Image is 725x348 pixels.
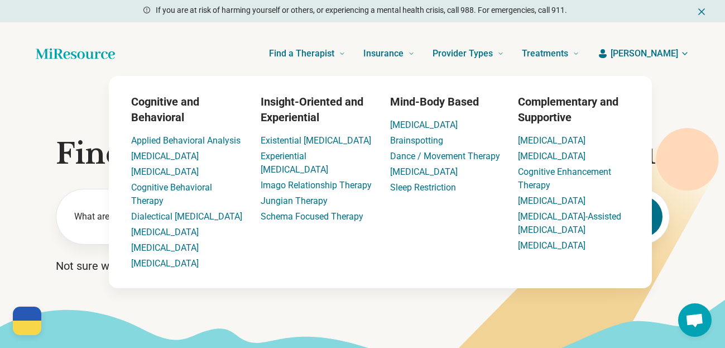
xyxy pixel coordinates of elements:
a: Dialectical [MEDICAL_DATA] [131,211,242,222]
a: [MEDICAL_DATA] [131,242,199,253]
h3: Insight-Oriented and Experiential [261,94,372,125]
a: Imago Relationship Therapy [261,180,372,190]
a: Cognitive Behavioral Therapy [131,182,212,206]
div: Treatments [42,76,719,288]
a: Schema Focused Therapy [261,211,363,222]
a: Home page [36,42,115,65]
span: Find a Therapist [269,46,334,61]
a: [MEDICAL_DATA] [518,135,585,146]
a: [MEDICAL_DATA] [131,258,199,269]
a: [MEDICAL_DATA] [390,120,458,130]
a: [MEDICAL_DATA] [518,240,585,251]
span: Treatments [522,46,568,61]
a: Dance / Movement Therapy [390,151,500,161]
a: Provider Types [433,31,504,76]
span: Provider Types [433,46,493,61]
button: Dismiss [696,4,707,18]
a: Treatments [522,31,579,76]
h3: Cognitive and Behavioral [131,94,243,125]
a: Find a Therapist [269,31,345,76]
a: [MEDICAL_DATA] [390,166,458,177]
a: Brainspotting [390,135,443,146]
a: Sleep Restriction [390,182,456,193]
a: [MEDICAL_DATA] [518,151,585,161]
a: Applied Behavioral Analysis [131,135,241,146]
a: Insurance [363,31,415,76]
a: Existential [MEDICAL_DATA] [261,135,371,146]
h3: Mind-Body Based [390,94,500,109]
a: [MEDICAL_DATA] [131,151,199,161]
a: Jungian Therapy [261,196,328,206]
span: [PERSON_NAME] [611,47,678,60]
a: [MEDICAL_DATA] [131,166,199,177]
a: Open chat [678,303,712,337]
button: [PERSON_NAME] [597,47,689,60]
p: If you are at risk of harming yourself or others, or experiencing a mental health crisis, call 98... [156,4,567,16]
span: Insurance [363,46,404,61]
a: [MEDICAL_DATA] [518,196,585,206]
a: [MEDICAL_DATA]-Assisted [MEDICAL_DATA] [518,211,621,235]
a: Experiential [MEDICAL_DATA] [261,151,328,175]
h3: Complementary and Supportive [518,94,630,125]
a: [MEDICAL_DATA] [131,227,199,237]
a: Cognitive Enhancement Therapy [518,166,611,190]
